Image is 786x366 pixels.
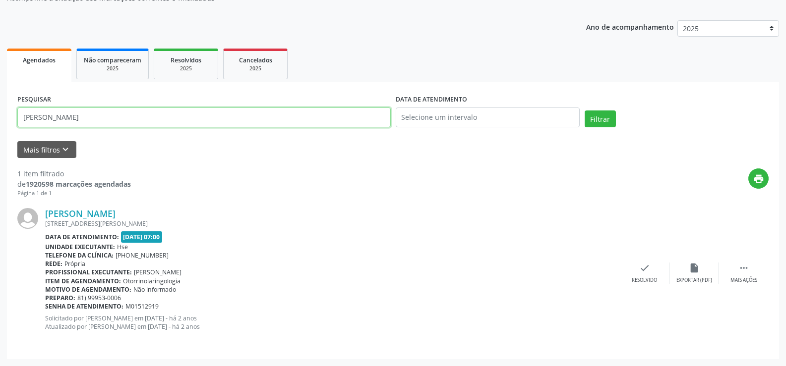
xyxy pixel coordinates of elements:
div: Página 1 de 1 [17,189,131,198]
div: Exportar (PDF) [676,277,712,284]
b: Telefone da clínica: [45,251,114,260]
p: Ano de acompanhamento [586,20,674,33]
label: DATA DE ATENDIMENTO [396,92,467,107]
div: 2025 [161,65,211,72]
div: 2025 [84,65,141,72]
b: Item de agendamento: [45,277,121,285]
span: Resolvidos [171,56,201,64]
i: print [753,173,764,184]
div: 1 item filtrado [17,168,131,179]
div: Resolvido [632,277,657,284]
p: Solicitado por [PERSON_NAME] em [DATE] - há 2 anos Atualizado por [PERSON_NAME] em [DATE] - há 2 ... [45,314,620,331]
span: Não informado [133,285,176,294]
div: 2025 [231,65,280,72]
strong: 1920598 marcações agendadas [26,179,131,189]
span: Hse [117,243,128,251]
b: Unidade executante: [45,243,115,251]
input: Selecione um intervalo [396,107,580,127]
a: [PERSON_NAME] [45,208,116,219]
input: Nome, código do beneficiário ou CPF [17,107,391,127]
button: Filtrar [585,110,616,127]
i: insert_drive_file [689,262,700,273]
span: [DATE] 07:00 [121,231,163,243]
b: Senha de atendimento: [45,302,123,311]
b: Motivo de agendamento: [45,285,131,294]
span: Otorrinolaringologia [123,277,181,285]
b: Rede: [45,260,62,268]
button: print [748,168,769,189]
b: Profissional executante: [45,268,132,276]
i: check [639,262,650,273]
span: Cancelados [239,56,272,64]
span: 81) 99953-0006 [77,294,121,302]
i:  [738,262,749,273]
div: Mais ações [730,277,757,284]
i: keyboard_arrow_down [60,144,71,155]
span: M01512919 [125,302,159,311]
span: Não compareceram [84,56,141,64]
img: img [17,208,38,229]
span: [PHONE_NUMBER] [116,251,169,260]
div: [STREET_ADDRESS][PERSON_NAME] [45,219,620,228]
span: Agendados [23,56,56,64]
div: de [17,179,131,189]
b: Preparo: [45,294,75,302]
b: Data de atendimento: [45,233,119,241]
span: Própria [64,260,85,268]
label: PESQUISAR [17,92,51,107]
span: [PERSON_NAME] [134,268,181,276]
button: Mais filtroskeyboard_arrow_down [17,141,76,158]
